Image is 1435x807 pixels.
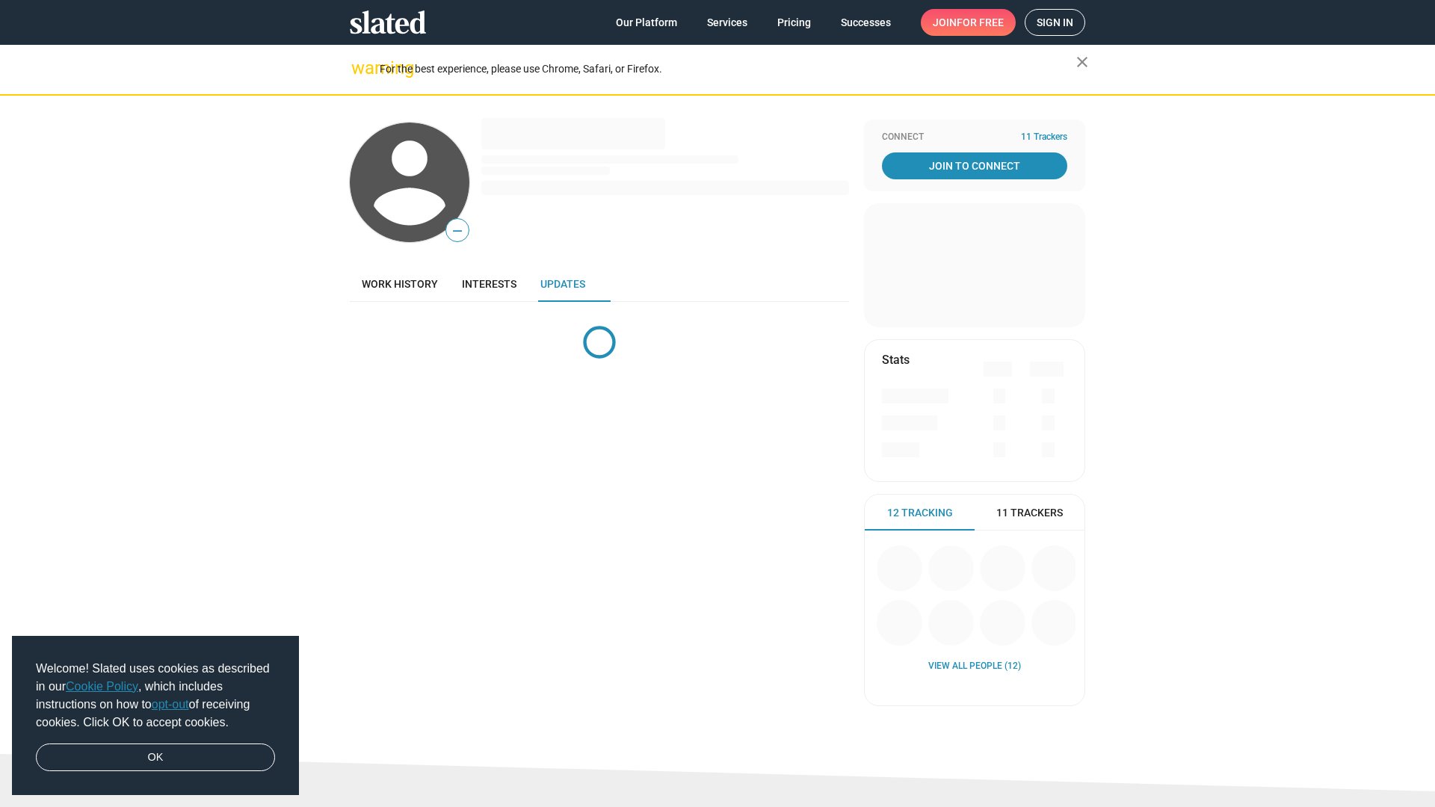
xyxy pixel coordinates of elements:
[351,59,369,77] mat-icon: warning
[1021,132,1067,143] span: 11 Trackers
[616,9,677,36] span: Our Platform
[882,352,910,368] mat-card-title: Stats
[12,636,299,796] div: cookieconsent
[928,661,1021,672] a: View all People (12)
[462,278,516,290] span: Interests
[882,132,1067,143] div: Connect
[921,9,1016,36] a: Joinfor free
[996,506,1063,520] span: 11 Trackers
[777,9,811,36] span: Pricing
[36,660,275,732] span: Welcome! Slated uses cookies as described in our , which includes instructions on how to of recei...
[362,278,438,290] span: Work history
[695,9,759,36] a: Services
[380,59,1076,79] div: For the best experience, please use Chrome, Safari, or Firefox.
[446,221,469,241] span: —
[1025,9,1085,36] a: Sign in
[957,9,1004,36] span: for free
[528,266,597,302] a: Updates
[540,278,585,290] span: Updates
[887,506,953,520] span: 12 Tracking
[765,9,823,36] a: Pricing
[66,680,138,693] a: Cookie Policy
[841,9,891,36] span: Successes
[152,698,189,711] a: opt-out
[882,152,1067,179] a: Join To Connect
[1073,53,1091,71] mat-icon: close
[707,9,747,36] span: Services
[450,266,528,302] a: Interests
[885,152,1064,179] span: Join To Connect
[350,266,450,302] a: Work history
[36,743,275,772] a: dismiss cookie message
[1037,10,1073,35] span: Sign in
[829,9,903,36] a: Successes
[604,9,689,36] a: Our Platform
[933,9,1004,36] span: Join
